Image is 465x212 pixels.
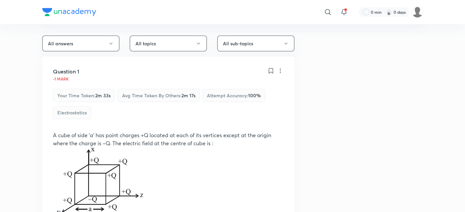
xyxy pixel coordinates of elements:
button: All answers [42,36,119,51]
div: Your time taken : [53,89,115,102]
span: 2m 33s [95,92,111,99]
p: A cube of side 'a' has point charges +Q located at each of its vertices except at the origin wher... [53,131,284,147]
img: Vijay [412,6,423,18]
span: 2m 17s [181,92,195,99]
p: -1 mark [53,77,69,81]
h5: Question 1 [53,67,79,75]
img: streak [386,9,392,15]
img: Company Logo [42,8,96,16]
button: All topics [130,36,207,51]
div: Electrostatics [53,106,91,119]
button: All sub-topics [217,36,294,51]
span: 100 % [248,92,261,99]
div: Avg time taken by others : [118,89,200,102]
div: Attempt accuracy : [202,89,265,102]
